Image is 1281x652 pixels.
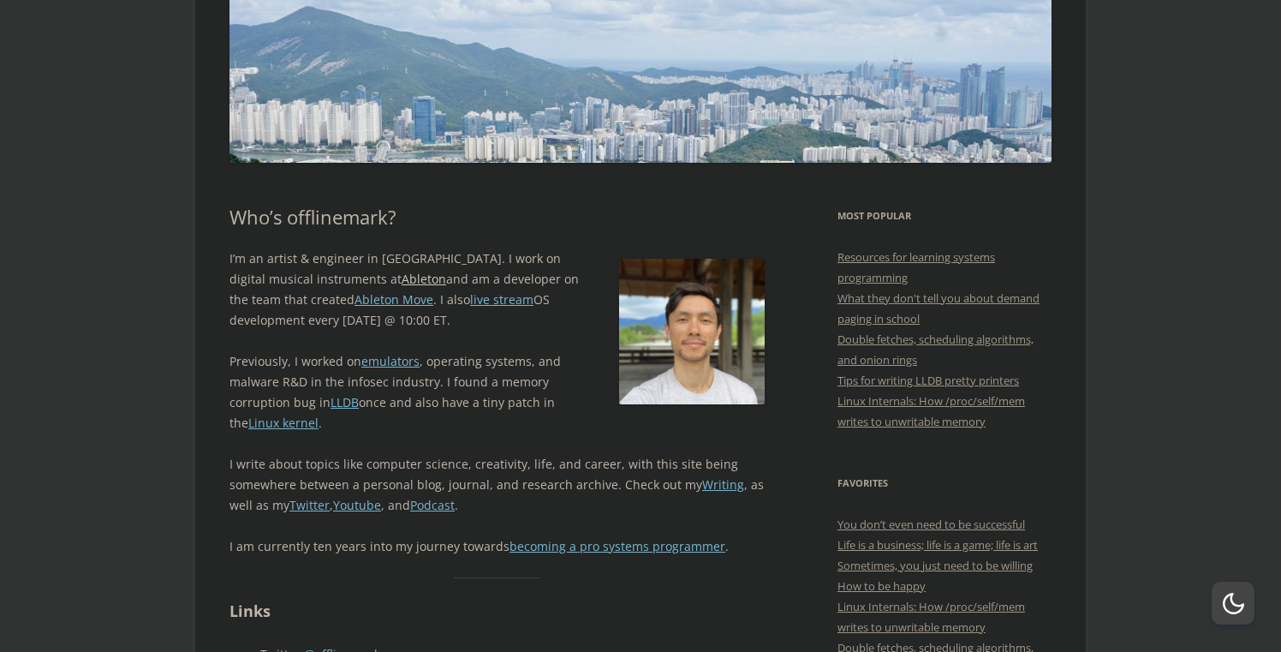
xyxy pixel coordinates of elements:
[837,578,926,594] a: How to be happy
[355,291,433,308] a: Ableton Move
[837,393,1025,429] a: Linux Internals: How /proc/self/mem writes to unwritable memory
[837,599,1025,635] a: Linux Internals: How /proc/self/mem writes to unwritable memory
[702,476,744,493] a: Writing
[509,538,725,554] a: becoming a pro systems programmer
[837,517,1025,532] a: You don’t even need to be successful
[361,353,420,369] a: emulators
[837,249,995,285] a: Resources for learning systems programming
[229,248,765,331] p: I’m an artist & engineer in [GEOGRAPHIC_DATA]. I work on digital musical instruments at and am a ...
[837,373,1019,388] a: Tips for writing LLDB pretty printers
[229,454,765,516] p: I write about topics like computer science, creativity, life, and career, with this site being so...
[229,536,765,557] p: I am currently ten years into my journey towards .
[229,599,765,624] h2: Links
[837,537,1038,553] a: Life is a business; life is a game; life is art
[837,473,1052,493] h3: Favorites
[289,497,330,513] a: Twitter
[229,206,765,228] h1: Who’s offlinemark?
[402,271,446,287] a: Ableton
[837,332,1034,368] a: Double fetches, scheduling algorithms, and onion rings
[331,394,359,410] a: LLDB
[333,497,381,513] a: Youtube
[248,415,319,431] a: Linux kernel
[229,351,765,434] p: Previously, I worked on , operating systems, and malware R&D in the infosec industry. I found a m...
[837,290,1040,326] a: What they don't tell you about demand paging in school
[837,558,1033,573] a: Sometimes, you just need to be willing
[470,291,533,308] a: live stream
[837,206,1052,226] h3: Most Popular
[410,497,455,513] a: Podcast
